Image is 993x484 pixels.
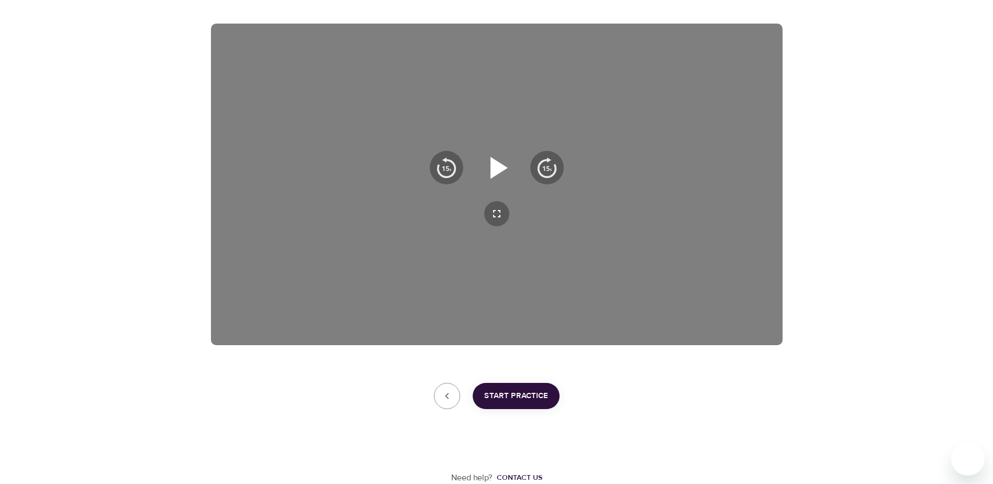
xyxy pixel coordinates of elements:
button: Start Practice [473,383,560,409]
p: Need help? [451,472,493,484]
span: Start Practice [484,389,548,403]
img: 15s_prev.svg [436,157,457,178]
div: Contact us [497,472,542,483]
img: 15s_next.svg [537,157,557,178]
iframe: Button to launch messaging window [951,442,985,476]
a: Contact us [493,472,542,483]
